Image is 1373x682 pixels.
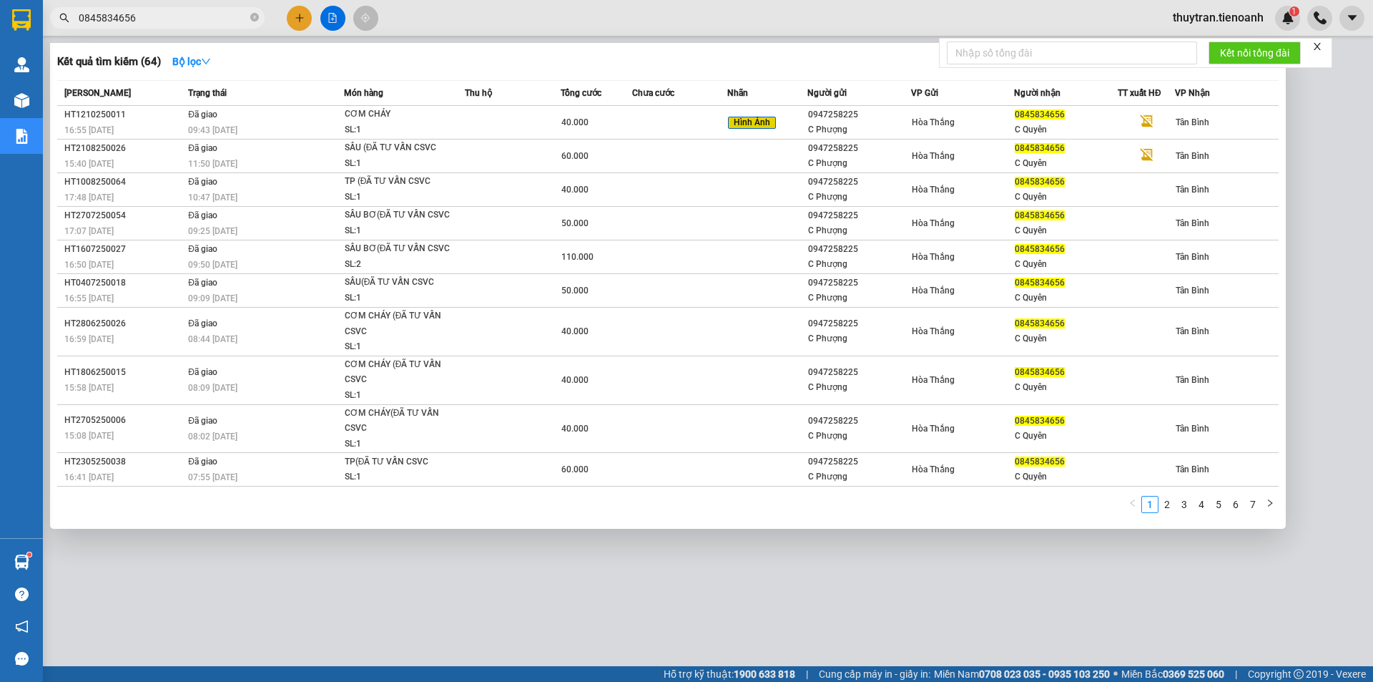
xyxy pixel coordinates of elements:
[561,185,589,195] span: 40.000
[1220,45,1289,61] span: Kết nối tổng đài
[64,208,184,223] div: HT2707250054
[1141,496,1158,513] li: 1
[1159,497,1175,512] a: 2
[1176,185,1209,195] span: Tân Bình
[345,208,452,223] div: SẦU BƠ(ĐÃ TƯ VẤN CSVC
[64,431,114,441] span: 15:08 [DATE]
[1244,496,1261,513] li: 7
[807,88,847,98] span: Người gửi
[1176,218,1209,228] span: Tân Bình
[64,159,114,169] span: 15:40 [DATE]
[64,125,114,135] span: 16:55 [DATE]
[64,413,184,428] div: HT2705250006
[188,293,237,303] span: 09:09 [DATE]
[345,140,452,156] div: SẦU (ĐÃ TƯ VẤN CSVC
[912,464,955,474] span: Hòa Thắng
[64,226,114,236] span: 17:07 [DATE]
[465,88,492,98] span: Thu hộ
[912,286,955,296] span: Hòa Thắng
[808,190,910,205] div: C Phượng
[64,242,184,257] div: HT1607250027
[345,469,452,485] div: SL: 1
[188,367,217,377] span: Đã giao
[15,588,29,601] span: question-circle
[64,334,114,344] span: 16:59 [DATE]
[64,454,184,469] div: HT2305250038
[1266,499,1274,507] span: right
[1015,223,1117,238] div: C Quyên
[201,57,211,67] span: down
[27,552,31,557] sup: 1
[912,218,955,228] span: Hòa Thắng
[808,276,910,291] div: 0947258225
[808,469,910,484] div: C Phượng
[1124,496,1141,513] li: Previous Page
[1227,496,1244,513] li: 6
[345,174,452,190] div: TP (ĐÃ TƯ VẤN CSVC
[1176,424,1209,434] span: Tân Bình
[1015,416,1065,426] span: 0845834656
[188,193,237,203] span: 10:47 [DATE]
[345,257,452,273] div: SL: 2
[808,316,910,331] div: 0947258225
[561,424,589,434] span: 40.000
[561,252,594,262] span: 110.000
[808,122,910,137] div: C Phượng
[561,326,589,336] span: 40.000
[1015,257,1117,272] div: C Quyên
[59,13,69,23] span: search
[14,555,29,570] img: warehouse-icon
[912,375,955,385] span: Hòa Thắng
[345,454,452,470] div: TP(ĐÃ TƯ VẤN CSVC
[1176,464,1209,474] span: Tân Bình
[64,141,184,156] div: HT2108250026
[1176,375,1209,385] span: Tân Bình
[1015,177,1065,187] span: 0845834656
[808,141,910,156] div: 0947258225
[1175,88,1210,98] span: VP Nhận
[808,208,910,223] div: 0947258225
[12,9,31,31] img: logo-vxr
[1312,42,1322,52] span: close
[188,125,237,135] span: 09:43 [DATE]
[1209,42,1301,64] button: Kết nối tổng đài
[345,437,452,452] div: SL: 1
[561,464,589,474] span: 60.000
[912,424,955,434] span: Hòa Thắng
[912,252,955,262] span: Hòa Thắng
[345,357,452,388] div: CƠM CHÁY (ĐÃ TƯ VẤN CSVC
[1015,122,1117,137] div: C Quyên
[561,286,589,296] span: 50.000
[561,117,589,127] span: 40.000
[1176,151,1209,161] span: Tân Bình
[1015,429,1117,444] div: C Quyên
[1014,88,1060,98] span: Người nhận
[808,175,910,190] div: 0947258225
[561,88,601,98] span: Tổng cước
[15,652,29,666] span: message
[1176,496,1193,513] li: 3
[188,210,217,220] span: Đã giao
[188,383,237,393] span: 08:09 [DATE]
[15,620,29,633] span: notification
[1015,380,1117,395] div: C Quyên
[188,472,237,482] span: 07:55 [DATE]
[1124,496,1141,513] button: left
[188,457,217,467] span: Đã giao
[1210,496,1227,513] li: 5
[345,291,452,306] div: SL: 1
[1015,143,1065,153] span: 0845834656
[1015,156,1117,171] div: C Quyên
[1118,88,1161,98] span: TT xuất HĐ
[1015,331,1117,346] div: C Quyên
[250,11,259,25] span: close-circle
[727,88,748,98] span: Nhãn
[188,88,227,98] span: Trạng thái
[250,13,259,21] span: close-circle
[345,107,452,122] div: CƠM CHÁY
[1015,109,1065,120] span: 0845834656
[14,93,29,108] img: warehouse-icon
[947,42,1197,64] input: Nhập số tổng đài
[188,177,217,187] span: Đã giao
[1176,326,1209,336] span: Tân Bình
